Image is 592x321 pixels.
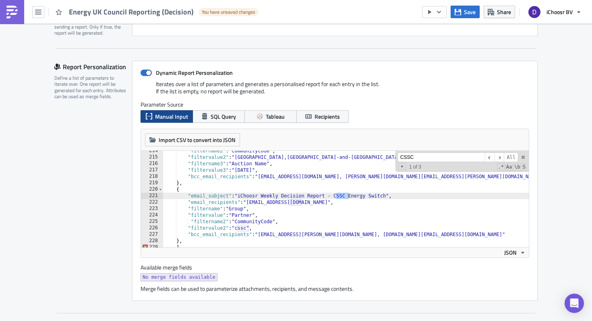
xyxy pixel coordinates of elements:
button: Tableau [244,110,297,123]
span: iChoosr BV [546,8,573,16]
button: iChoosr BV [524,3,586,21]
span: JSON [504,248,517,257]
span: CaseSensitive Search [505,163,513,171]
div: 217 [141,167,163,173]
button: Manual Input [141,110,193,123]
div: 215 [141,154,163,160]
span: You have unsaved changes [202,9,255,15]
button: Import CSV to convert into JSON [145,133,240,146]
p: Best wishes, [3,54,385,60]
span: Recipients [315,112,340,121]
div: Merge fields can be used to parameterize attachments, recipients, and message contents. [141,285,529,292]
p: If you have any questions please contact your iChoosr Relationship Manager. [3,37,385,43]
span: Toggle Replace mode [398,163,406,170]
span: RegExp Search [497,163,504,171]
div: Define a list of parameters to iterate over. One report will be generated for each entry. Attribu... [54,75,127,100]
label: Parameter Source [141,101,529,108]
button: SQL Query [193,110,245,123]
div: 226 [141,225,163,231]
div: 224 [141,212,163,218]
p: 1. Your acceptance overview and headline figures (.pdf) [3,20,385,26]
span: No merge fields available [143,273,215,281]
span: ​ [495,152,504,163]
span: Whole Word Search [513,163,521,171]
div: 227 [141,231,163,238]
div: 223 [141,206,163,212]
label: Available merge fields [141,264,201,271]
button: Share [484,6,515,18]
span: ​ [485,152,495,163]
span: Search In Selection [522,163,526,171]
p: The Data Analysis Team [3,71,385,77]
div: 216 [141,160,163,167]
span: Tableau [266,112,285,121]
strong: Dynamic Report Personalization [156,68,233,77]
div: 222 [141,199,163,206]
span: Alt-Enter [504,152,518,163]
button: Recipients [296,110,349,123]
img: PushMetrics [6,6,19,19]
div: 221 [141,193,163,199]
div: Open Intercom Messenger [565,294,584,313]
span: Manual Input [155,112,188,121]
button: JSON [501,248,529,257]
p: 2. Headline figures for your council(s), your daily figures, and your registrations per postcode ... [3,29,385,35]
div: 219 [141,180,163,186]
body: Rich Text Area. Press ALT-0 for help. [3,3,385,119]
div: 229 [141,244,163,251]
input: Search for [397,152,485,163]
img: Avatar [528,5,541,19]
div: Iterates over a list of parameters and generates a personalised report for each entry in the list... [141,80,529,101]
span: 1 of 3 [406,164,424,170]
div: 225 [141,218,163,225]
button: Save [451,6,480,18]
div: 218 [141,173,163,180]
p: Hi, [3,3,385,9]
span: Save [464,8,476,16]
div: 228 [141,238,163,244]
div: Report Personalization [54,61,132,73]
div: Optionally, perform a condition check before generating and sending a report. Only if true, the r... [54,11,127,36]
span: Share [497,8,511,16]
a: No merge fields available [141,273,217,281]
span: SQL Query [211,112,236,121]
div: 220 [141,186,163,193]
span: Import CSV to convert into JSON [159,136,236,144]
div: 214 [141,148,163,154]
span: Energy UK Council Reporting (Decision) [69,7,195,16]
p: Please see attached for your weekly collective switching update. This email contains the followin... [3,12,385,18]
